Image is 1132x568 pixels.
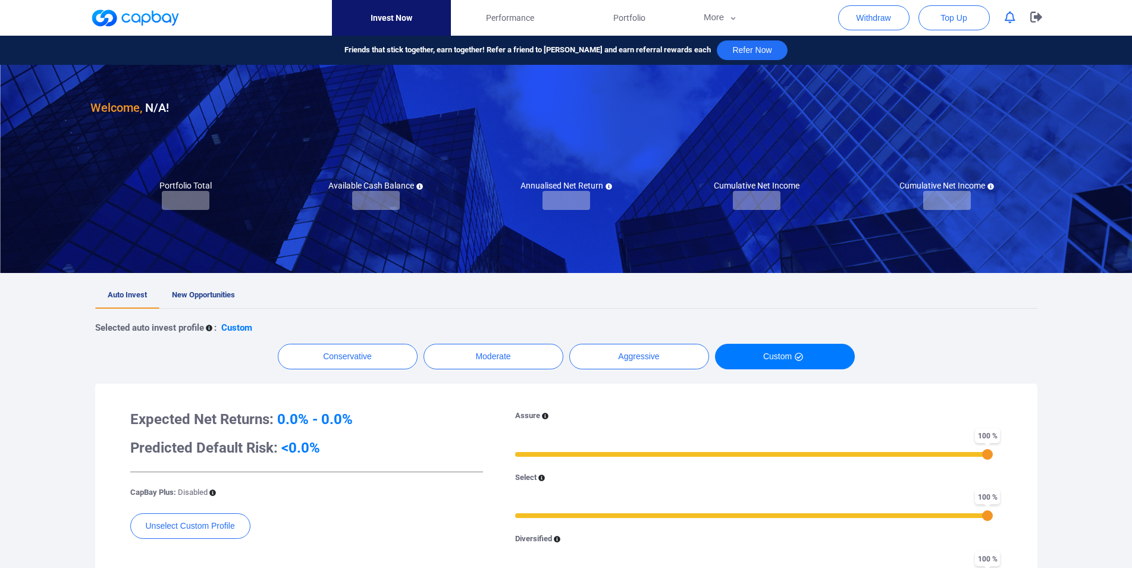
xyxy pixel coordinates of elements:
h5: Cumulative Net Income [899,180,994,191]
p: Custom [221,321,252,335]
h5: Annualised Net Return [520,180,612,191]
p: Assure [515,410,540,422]
span: Welcome, [90,101,142,115]
h5: Cumulative Net Income [714,180,799,191]
h3: N/A ! [90,98,169,117]
button: Conservative [278,344,418,369]
h3: Expected Net Returns: [130,410,483,429]
span: Performance [486,11,534,24]
span: Auto Invest [108,290,147,299]
span: 0.0% - 0.0% [277,411,353,428]
p: Select [515,472,537,484]
button: Custom [715,344,855,369]
span: Top Up [940,12,967,24]
button: Refer Now [717,40,787,60]
button: Withdraw [838,5,910,30]
span: New Opportunities [172,290,235,299]
button: Moderate [424,344,563,369]
button: Aggressive [569,344,709,369]
span: 100 % [975,428,1000,443]
span: 100 % [975,489,1000,504]
span: Portfolio [613,11,645,24]
p: CapBay Plus: [130,487,208,499]
button: Top Up [918,5,990,30]
button: Unselect Custom Profile [130,513,250,539]
h5: Portfolio Total [159,180,212,191]
p: Selected auto invest profile [95,321,204,335]
span: Disabled [178,488,208,497]
span: <0.0% [281,440,320,456]
h3: Predicted Default Risk: [130,438,483,457]
span: 100 % [975,551,1000,566]
p: Diversified [515,533,552,545]
h5: Available Cash Balance [328,180,423,191]
p: : [214,321,217,335]
span: Friends that stick together, earn together! Refer a friend to [PERSON_NAME] and earn referral rew... [344,44,711,57]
